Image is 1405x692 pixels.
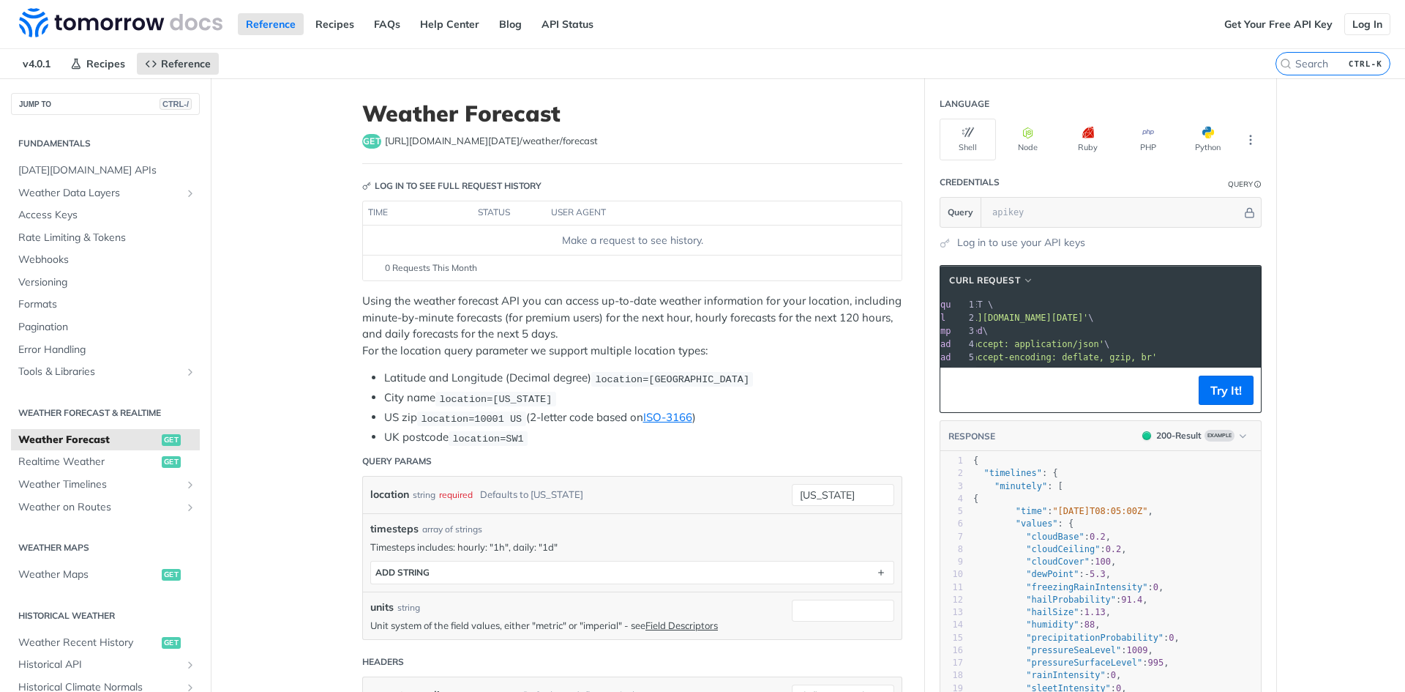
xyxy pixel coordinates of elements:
[18,455,158,469] span: Realtime Weather
[1180,119,1236,160] button: Python
[1345,56,1386,71] kbd: CTRL-K
[413,484,435,505] div: string
[940,493,963,505] div: 4
[160,98,192,110] span: CTRL-/
[951,298,976,311] div: 1
[385,261,477,275] span: 0 Requests This Month
[1121,595,1142,605] span: 91.4
[973,658,1169,668] span: : ,
[957,235,1085,250] a: Log in to use your API keys
[940,97,989,111] div: Language
[1026,645,1121,655] span: "pressureSeaLevel"
[11,654,200,676] a: Historical APIShow subpages for Historical API
[11,227,200,249] a: Rate Limiting & Tokens
[1135,428,1254,443] button: 200200-ResultExample
[162,434,181,446] span: get
[940,480,963,493] div: 3
[951,338,976,351] div: 4
[1090,532,1106,542] span: 0.2
[491,13,530,35] a: Blog
[1111,670,1116,680] span: 0
[1084,569,1090,579] span: -
[951,311,976,324] div: 2
[1026,532,1084,542] span: "cloudBase"
[893,326,988,336] span: \
[1199,376,1254,405] button: Try It!
[15,53,59,75] span: v4.0.1
[1216,13,1341,35] a: Get Your Free API Key
[11,429,200,451] a: Weather Forecastget
[11,361,200,383] a: Tools & LibrariesShow subpages for Tools & Libraries
[18,477,181,492] span: Weather Timelines
[967,339,1104,349] span: 'accept: application/json'
[994,481,1047,491] span: "minutely"
[11,204,200,226] a: Access Keys
[1095,557,1111,567] span: 100
[919,300,967,310] span: --request
[421,413,522,424] span: location=10001 US
[11,249,200,271] a: Webhooks
[184,659,196,671] button: Show subpages for Historical API
[1026,670,1105,680] span: "rainIntensity"
[973,481,1063,491] span: : [
[184,366,196,378] button: Show subpages for Tools & Libraries
[384,409,902,426] li: US zip (2-letter code based on )
[1153,582,1158,592] span: 0
[1026,557,1090,567] span: "cloudCover"
[370,484,409,505] label: location
[366,13,408,35] a: FAQs
[1127,645,1148,655] span: 1009
[1156,429,1202,442] div: 200 - Result
[1026,544,1100,554] span: "cloudCeiling"
[18,253,196,267] span: Webhooks
[11,406,200,420] h2: Weather Forecast & realtime
[951,313,1088,323] span: '[URL][DOMAIN_NAME][DATE]'
[940,531,963,543] div: 7
[62,53,133,75] a: Recipes
[940,556,963,568] div: 9
[18,636,158,650] span: Weather Recent History
[1344,13,1390,35] a: Log In
[1228,179,1253,190] div: Query
[940,455,963,467] div: 1
[1204,430,1234,442] span: Example
[940,543,963,556] div: 8
[1052,506,1147,516] span: "[DATE]T08:05:00Z"
[11,272,200,294] a: Versioning
[363,201,473,225] th: time
[11,137,200,150] h2: Fundamentals
[370,619,784,632] p: Unit system of the field values, either "metric" or "imperial" - see
[137,53,219,75] a: Reference
[1026,658,1142,668] span: "pressureSurfaceLevel"
[18,297,196,312] span: Formats
[951,351,976,364] div: 5
[162,637,181,649] span: get
[893,300,993,310] span: GET \
[940,467,963,480] div: 2
[11,182,200,204] a: Weather Data LayersShow subpages for Weather Data Layers
[11,564,200,586] a: Weather Mapsget
[18,568,158,582] span: Weather Maps
[18,208,196,223] span: Access Keys
[940,198,981,227] button: Query
[11,541,200,554] h2: Weather Maps
[1242,205,1257,220] button: Hide
[452,433,523,444] span: location=SW1
[1169,633,1174,643] span: 0
[940,657,963,669] div: 17
[184,502,196,513] button: Show subpages for Weather on Routes
[11,93,200,115] button: JUMP TOCTRL-/
[973,532,1111,542] span: : ,
[1106,544,1122,554] span: 0.2
[940,619,963,631] div: 14
[362,182,371,190] svg: Key
[1254,181,1262,188] i: Information
[439,484,473,505] div: required
[893,313,1094,323] span: \
[643,410,692,424] a: ISO-3166
[983,468,1041,478] span: "timelines"
[1026,569,1079,579] span: "dewPoint"
[1147,658,1164,668] span: 995
[18,186,181,201] span: Weather Data Layers
[161,57,211,70] span: Reference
